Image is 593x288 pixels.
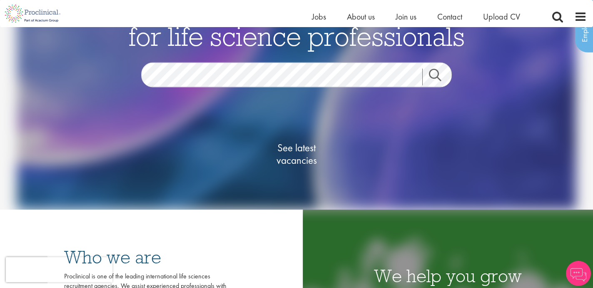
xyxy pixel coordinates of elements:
img: Chatbot [566,261,591,286]
a: Job search submit button [422,69,458,85]
a: Upload CV [483,11,520,22]
a: Jobs [312,11,326,22]
a: Contact [437,11,462,22]
a: See latestvacancies [255,108,338,200]
a: About us [347,11,375,22]
span: See latest vacancies [255,142,338,167]
a: Join us [396,11,416,22]
h3: Who we are [64,248,227,266]
iframe: reCAPTCHA [6,257,112,282]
